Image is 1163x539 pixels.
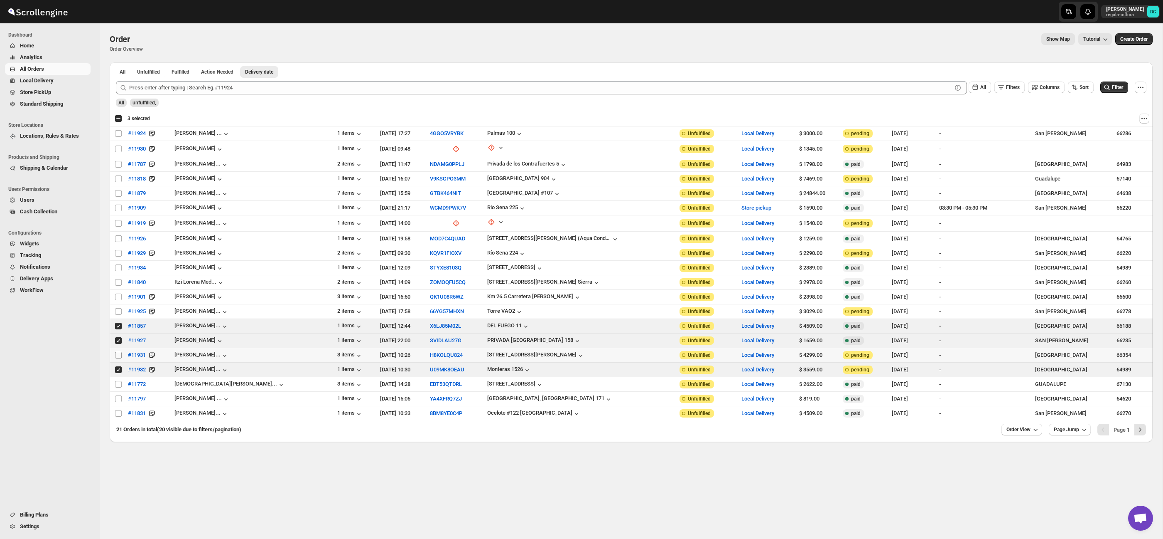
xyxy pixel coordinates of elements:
button: Shipping & Calendar [5,162,91,174]
span: #11831 [128,409,146,418]
div: [PERSON_NAME] [174,204,224,213]
button: Order View [1001,424,1042,435]
div: 1 items [337,337,363,345]
span: All [118,100,124,106]
div: [STREET_ADDRESS] [487,381,535,387]
div: [PERSON_NAME]... [174,161,221,167]
span: #11934 [128,264,146,272]
span: #11901 [128,293,146,301]
button: 3 items [337,351,363,360]
div: San [PERSON_NAME] [1035,129,1111,138]
button: 2 items [337,308,363,316]
button: ActionNeeded [196,66,238,78]
button: Local Delivery [741,396,774,402]
span: #11840 [128,278,146,287]
span: #11909 [128,204,146,212]
span: Dashboard [8,32,94,38]
span: Create Order [1120,36,1148,42]
div: [PERSON_NAME]... [174,366,221,372]
button: Home [5,40,91,52]
button: ZOMOQFU5CQ [430,279,466,285]
span: Settings [20,523,39,529]
button: Create custom order [1115,33,1153,45]
button: 1 items [337,395,363,403]
button: #11930 [123,142,151,156]
button: #11919 [123,217,151,230]
span: DAVID CORONADO [1147,6,1159,17]
button: [PERSON_NAME]... [174,190,229,198]
button: V9KSGPO3MM [430,176,466,182]
button: SVIDLAU27G [430,337,461,344]
button: 2 items [337,250,363,258]
div: - [939,175,1009,183]
button: Billing Plans [5,509,91,521]
div: [GEOGRAPHIC_DATA] 904 [487,175,550,181]
button: All [969,82,991,93]
div: 1 items [337,322,363,331]
div: [PERSON_NAME] ... [174,130,222,136]
button: [PERSON_NAME] [174,337,224,345]
div: 1 items [337,204,363,213]
div: - [939,129,1009,138]
div: 1 items [337,264,363,272]
button: Local Delivery [741,190,774,196]
div: [PERSON_NAME] [174,235,224,243]
button: [PERSON_NAME]... [174,351,229,360]
button: [PERSON_NAME]... [174,410,229,418]
div: - [939,145,1009,153]
button: 1 items [337,366,363,374]
button: All Orders [5,63,91,75]
div: [GEOGRAPHIC_DATA], [GEOGRAPHIC_DATA] 171 [487,395,604,401]
button: 1 items [337,220,363,228]
button: 7 items [337,190,363,198]
span: Store Locations [8,122,94,129]
button: Notifications [5,261,91,273]
button: Next [1134,424,1146,435]
button: 1 items [337,410,363,418]
span: 3 selected [128,115,150,122]
span: Unfulfilled [688,146,711,152]
div: [PERSON_NAME]... [174,410,221,416]
button: Sort [1068,82,1094,93]
div: $ 3000.00 [799,129,838,138]
span: #11924 [128,129,146,138]
button: H8KOLQU824 [430,352,463,358]
div: [DATE] [892,129,934,138]
span: Show Map [1046,36,1070,42]
span: Locations, Rules & Rates [20,133,79,139]
span: #11932 [128,366,146,374]
button: Actions [1139,114,1149,124]
span: Unfulfilled [688,130,711,137]
div: [DEMOGRAPHIC_DATA][PERSON_NAME]... [174,381,277,387]
button: #11925 [123,305,151,318]
button: #11879 [123,187,151,200]
button: Local Delivery [741,161,774,167]
button: Local Delivery [741,130,774,136]
button: [PERSON_NAME]... [174,322,229,331]
button: Filter [1100,82,1128,93]
span: Products and Shipping [8,154,94,161]
button: [STREET_ADDRESS][PERSON_NAME] Sierra [487,279,601,287]
button: [DEMOGRAPHIC_DATA][PERSON_NAME]... [174,381,285,389]
button: [PERSON_NAME] [174,250,224,258]
div: [PERSON_NAME]... [174,322,221,329]
div: [DATE] 09:48 [380,145,424,153]
span: Fulfilled [172,69,189,75]
button: [GEOGRAPHIC_DATA] #107 [487,190,561,198]
button: Tutorial [1078,33,1112,45]
div: 66286 [1116,129,1148,138]
span: All Orders [20,66,44,72]
span: Tutorial [1083,36,1100,42]
button: KQVR1FIOXV [430,250,461,256]
button: Río Sena 224 [487,250,526,258]
button: [PERSON_NAME] ... [174,130,230,138]
button: 2 items [337,279,363,287]
button: 3 items [337,381,363,389]
div: [STREET_ADDRESS] [487,264,535,270]
div: [PERSON_NAME] ... [174,395,222,401]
